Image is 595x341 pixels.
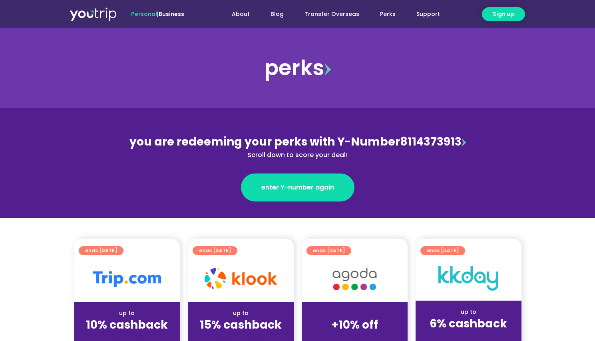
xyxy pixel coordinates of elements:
span: you are redeeming your perks with Y-Number [129,134,400,150]
a: Blog [260,7,294,22]
div: (for stays only) [422,331,515,339]
span: Personal [131,10,157,18]
span: up to [347,309,362,317]
a: Sign up [482,7,525,21]
a: Support [406,7,450,22]
div: (for stays only) [308,332,401,341]
span: ends [DATE] [85,246,117,255]
div: up to [80,309,173,317]
div: (for stays only) [194,332,287,341]
div: 8114373913 [124,134,471,160]
a: ends [DATE] [306,246,351,255]
span: ends [DATE] [427,246,459,255]
span: Sign up [493,10,514,18]
a: ends [DATE] [420,246,465,255]
a: Perks [370,7,406,22]
strong: +10% off [331,317,378,333]
div: (for stays only) [80,332,173,341]
div: up to [422,308,515,316]
strong: 10% cashback [86,317,168,333]
a: About [221,7,260,22]
a: Transfer Overseas [294,7,370,22]
span: enter Y-number again [261,183,334,192]
a: ends [DATE] [79,246,123,255]
a: Business [159,10,184,18]
span: ends [DATE] [313,246,345,255]
span: ends [DATE] [199,246,231,255]
a: enter Y-number again [241,173,354,201]
strong: 15% cashback [200,317,282,333]
strong: 6% cashback [430,316,507,331]
div: up to [194,309,287,317]
span: | [131,10,184,18]
nav: Menu [206,7,450,22]
a: ends [DATE] [193,246,237,255]
div: Scroll down to score your deal! [124,150,471,160]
